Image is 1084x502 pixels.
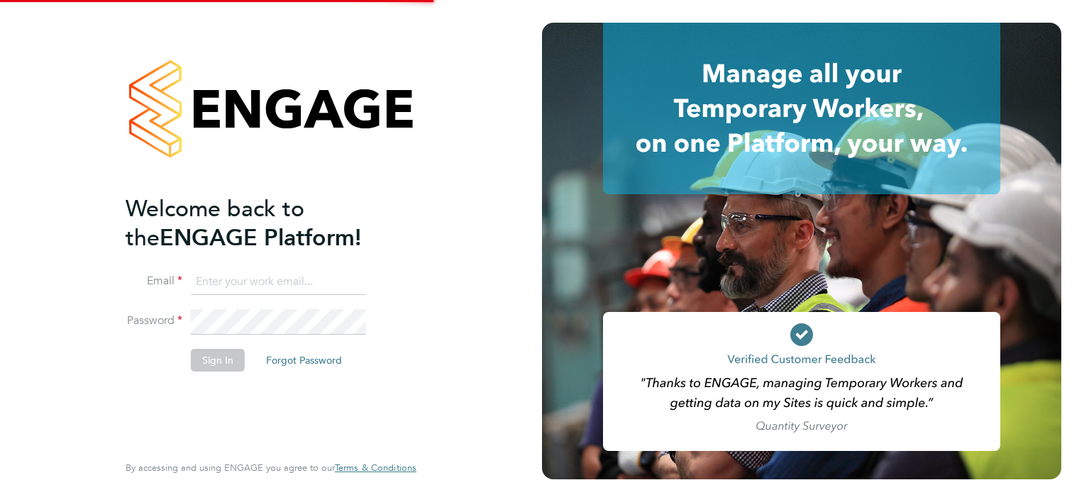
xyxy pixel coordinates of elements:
[335,462,416,474] a: Terms & Conditions
[191,349,245,372] button: Sign In
[126,274,182,289] label: Email
[126,194,402,252] h2: ENGAGE Platform!
[126,462,416,474] span: By accessing and using ENGAGE you agree to our
[126,195,304,252] span: Welcome back to the
[126,313,182,328] label: Password
[255,349,353,372] button: Forgot Password
[191,269,366,295] input: Enter your work email...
